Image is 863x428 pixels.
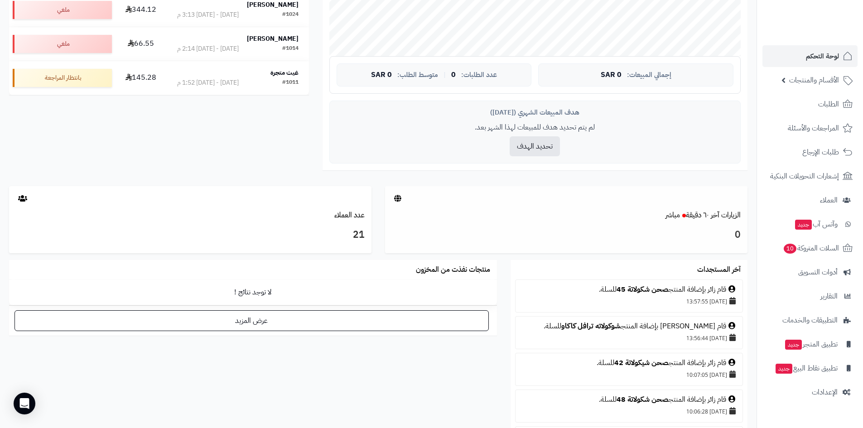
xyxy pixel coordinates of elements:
div: قام زائر بإضافة المنتج للسلة. [520,358,738,368]
span: جديد [785,340,802,350]
a: طلبات الإرجاع [762,141,858,163]
span: العملاء [820,194,838,207]
span: 0 SAR [601,71,622,79]
div: بانتظار المراجعة [13,69,112,87]
span: جديد [795,220,812,230]
a: الإعدادات [762,381,858,403]
span: تطبيق نقاط البيع [775,362,838,375]
a: صحن شيكولاتة 42 [614,357,669,368]
div: قام [PERSON_NAME] بإضافة المنتج للسلة. [520,321,738,332]
span: السلات المتروكة [783,242,839,255]
span: جديد [776,364,792,374]
strong: غيث متجرة [270,68,299,77]
div: Open Intercom Messenger [14,393,35,414]
div: #1024 [282,10,299,19]
span: وآتس آب [794,218,838,231]
a: الزيارات آخر ٦٠ دقيقةمباشر [665,210,741,221]
span: الطلبات [818,98,839,111]
a: شوكولاته ترافل كاكاو [561,321,621,332]
a: صحن شكولاتة 48 [617,394,669,405]
span: 10 [783,244,796,254]
div: [DATE] - [DATE] 1:52 م [177,78,239,87]
div: #1014 [282,44,299,53]
div: #1011 [282,78,299,87]
div: [DATE] 10:07:05 [520,368,738,381]
small: مباشر [665,210,680,221]
a: لوحة التحكم [762,45,858,67]
span: طلبات الإرجاع [802,146,839,159]
a: المراجعات والأسئلة [762,117,858,139]
a: التقارير [762,285,858,307]
button: تحديد الهدف [510,136,560,156]
span: 0 SAR [371,71,392,79]
img: logo-2.png [801,19,854,38]
span: إشعارات التحويلات البنكية [770,170,839,183]
a: صحن شكولاتة 45 [617,284,669,295]
h3: 21 [16,227,365,243]
span: إجمالي المبيعات: [627,71,671,79]
h3: آخر المستجدات [697,266,741,274]
a: الطلبات [762,93,858,115]
td: 66.55 [116,27,166,61]
span: المراجعات والأسئلة [788,122,839,135]
span: 0 [451,71,456,79]
p: لم يتم تحديد هدف للمبيعات لهذا الشهر بعد. [337,122,733,133]
div: قام زائر بإضافة المنتج للسلة. [520,284,738,295]
div: [DATE] 13:57:55 [520,295,738,308]
span: لوحة التحكم [806,50,839,63]
span: الإعدادات [812,386,838,399]
h3: منتجات نفذت من المخزون [416,266,490,274]
div: [DATE] 13:56:44 [520,332,738,344]
a: أدوات التسويق [762,261,858,283]
span: الأقسام والمنتجات [789,74,839,87]
span: متوسط الطلب: [397,71,438,79]
span: التقارير [820,290,838,303]
span: تطبيق المتجر [784,338,838,351]
a: إشعارات التحويلات البنكية [762,165,858,187]
span: | [444,72,446,78]
a: عدد العملاء [334,210,365,221]
a: تطبيق نقاط البيعجديد [762,357,858,379]
div: [DATE] - [DATE] 3:13 م [177,10,239,19]
div: قام زائر بإضافة المنتج للسلة. [520,394,738,405]
span: أدوات التسويق [798,266,838,279]
a: التطبيقات والخدمات [762,309,858,331]
a: السلات المتروكة10 [762,237,858,259]
div: [DATE] 10:06:28 [520,405,738,418]
h3: 0 [392,227,741,243]
td: لا توجد نتائج ! [9,280,497,305]
div: [DATE] - [DATE] 2:14 م [177,44,239,53]
span: التطبيقات والخدمات [782,314,838,327]
span: عدد الطلبات: [461,71,497,79]
td: 145.28 [116,61,166,95]
div: ملغي [13,35,112,53]
strong: [PERSON_NAME] [247,34,299,43]
div: هدف المبيعات الشهري ([DATE]) [337,108,733,117]
div: ملغي [13,1,112,19]
a: عرض المزيد [14,310,489,331]
a: العملاء [762,189,858,211]
a: تطبيق المتجرجديد [762,333,858,355]
a: وآتس آبجديد [762,213,858,235]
